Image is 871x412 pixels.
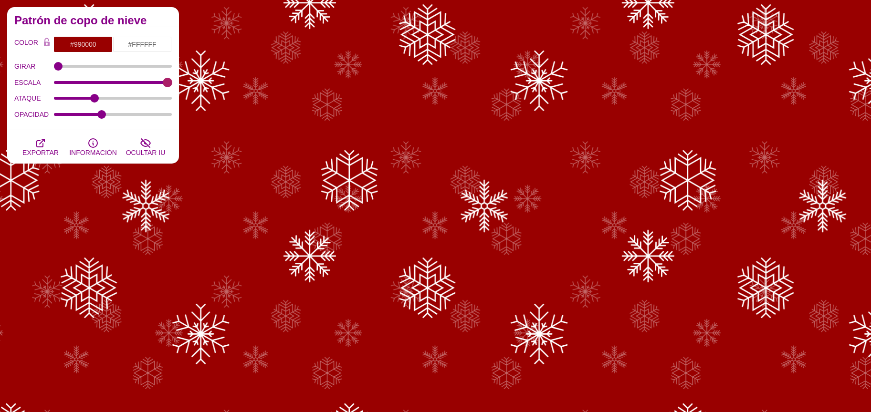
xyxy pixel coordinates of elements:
font: EXPORTAR [22,149,59,156]
font: OPACIDAD [14,111,49,118]
font: COLOR [14,39,38,46]
font: ATAQUE [14,94,41,102]
font: GIRAR [14,62,35,70]
font: Patrón de copo de nieve [14,14,147,27]
font: ESCALA [14,79,41,86]
button: OCULTAR IU [119,130,172,164]
font: INFORMACIÓN [69,149,117,156]
button: EXPORTAR [14,130,67,164]
button: INFORMACIÓN [67,130,119,164]
button: Bloqueo de color [40,36,54,50]
font: OCULTAR IU [126,149,166,156]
